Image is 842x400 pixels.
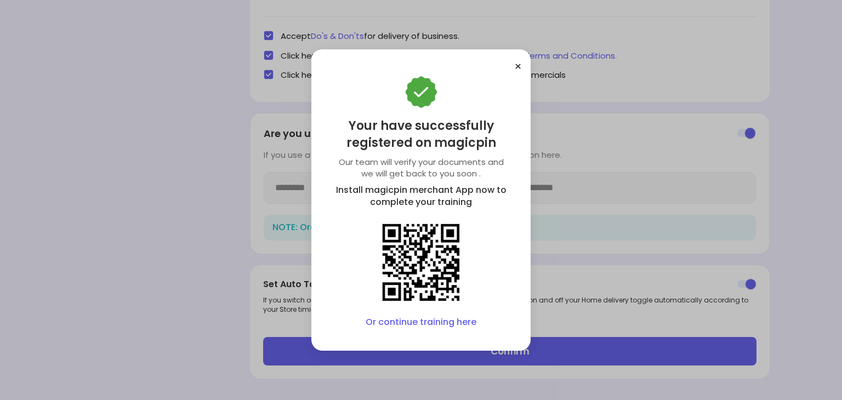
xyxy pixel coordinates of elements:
div: Our team will verify your documents and we will get back to you soon . [333,156,509,180]
div: Install magicpin merchant App now to complete your training [333,184,509,209]
img: Bmiey8A6pIvryUbuH9gNkaXLk_d0upLGesanSgfXTNQpErMybyzEx-Ux_6fu80IKHCRuIThfIE-JRLXil1y1pG8iRpVbs98nc... [405,76,437,108]
a: Or continue training here [366,316,476,329]
div: Your have successfully registered on magicpin [333,117,509,152]
button: × [514,58,522,75]
img: QR code [377,219,465,306]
